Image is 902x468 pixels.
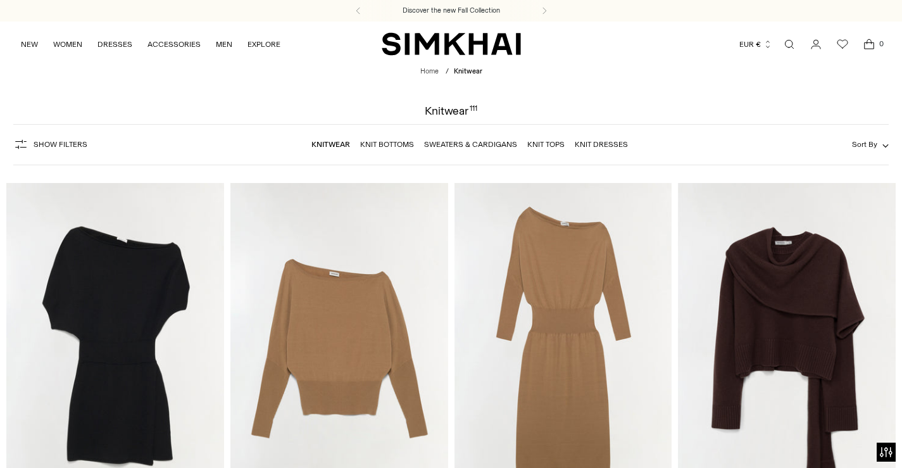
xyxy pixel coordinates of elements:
div: / [446,66,449,77]
a: Open cart modal [856,32,882,57]
a: Knit Dresses [575,140,628,149]
nav: Linked collections [311,131,628,158]
div: 111 [470,105,477,117]
a: Knit Tops [527,140,565,149]
a: Wishlist [830,32,855,57]
a: WOMEN [53,30,82,58]
a: ACCESSORIES [147,30,201,58]
nav: breadcrumbs [420,66,482,77]
a: Knit Bottoms [360,140,414,149]
a: SIMKHAI [382,32,521,56]
span: 0 [875,38,887,49]
button: EUR € [739,30,772,58]
span: Sort By [852,140,877,149]
button: Show Filters [13,134,87,155]
button: Sort By [852,137,889,151]
a: Knitwear [311,140,350,149]
span: Knitwear [454,67,482,75]
a: NEW [21,30,38,58]
a: Go to the account page [803,32,829,57]
a: Sweaters & Cardigans [424,140,517,149]
span: Show Filters [34,140,87,149]
a: Open search modal [777,32,802,57]
a: EXPLORE [247,30,280,58]
a: DRESSES [97,30,132,58]
a: Home [420,67,439,75]
a: Discover the new Fall Collection [403,6,500,16]
a: MEN [216,30,232,58]
h1: Knitwear [425,105,477,117]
